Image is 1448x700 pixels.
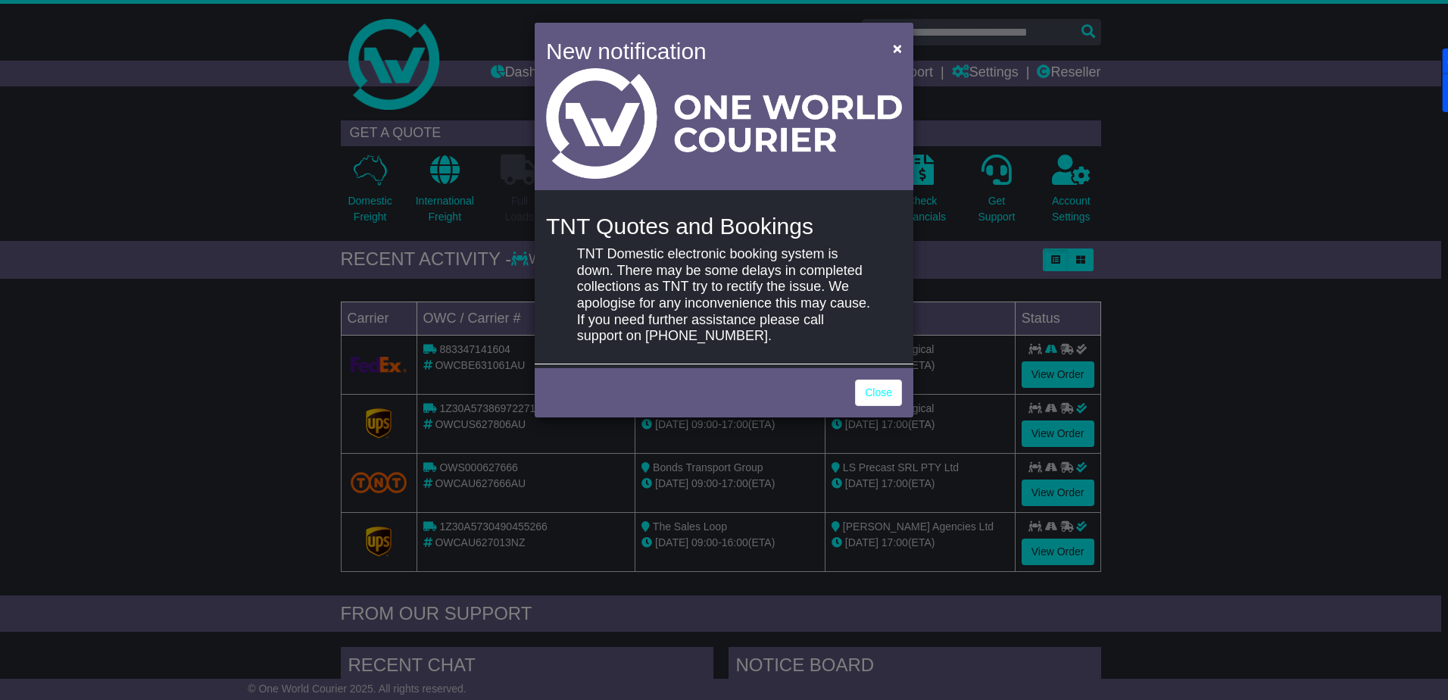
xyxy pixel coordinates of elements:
h4: TNT Quotes and Bookings [546,214,902,239]
p: TNT Domestic electronic booking system is down. There may be some delays in completed collections... [577,246,871,345]
a: Close [855,380,902,406]
span: × [893,39,902,57]
h4: New notification [546,34,871,68]
img: Light [546,68,902,179]
button: Close [885,33,910,64]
